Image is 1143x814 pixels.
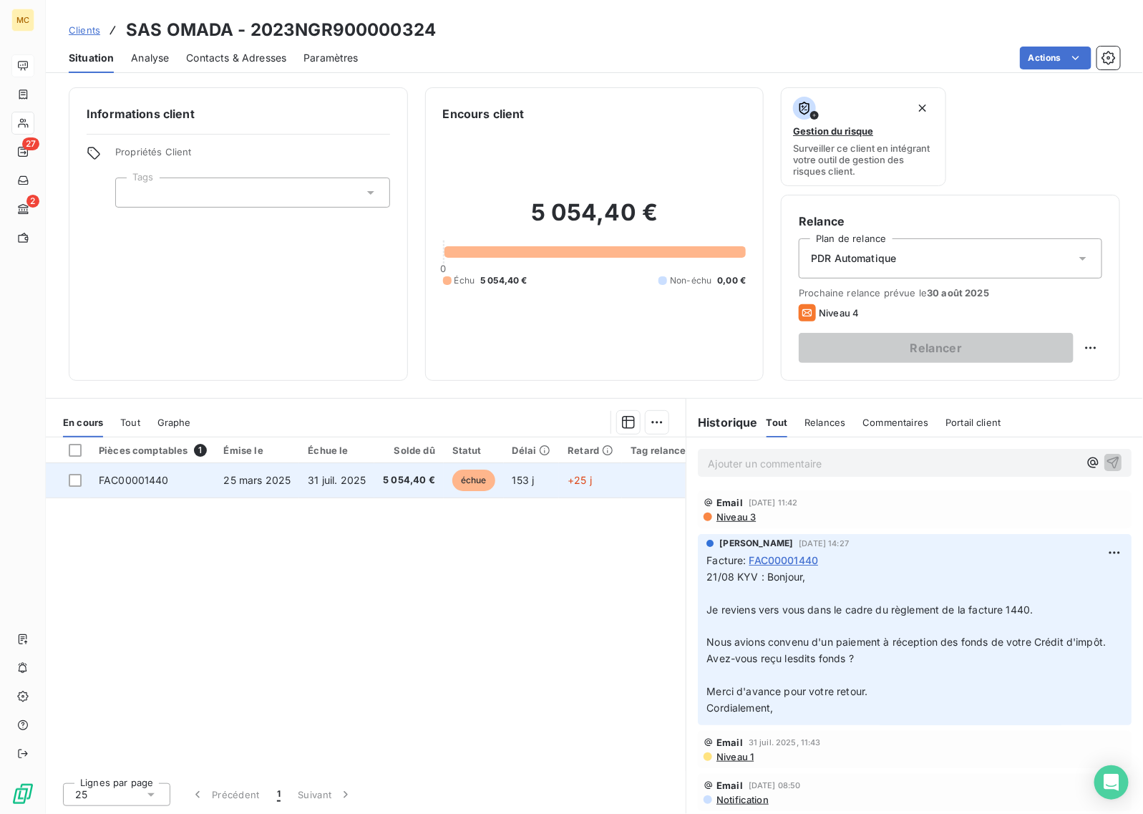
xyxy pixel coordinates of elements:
span: Analyse [131,51,169,65]
span: Email [716,497,743,508]
span: 5 054,40 € [480,274,527,287]
span: Surveiller ce client en intégrant votre outil de gestion des risques client. [793,142,934,177]
span: 25 mars 2025 [224,474,291,486]
button: Actions [1020,47,1091,69]
span: FAC00001440 [99,474,169,486]
span: Cordialement, [706,702,773,714]
div: MC [11,9,34,32]
span: Je reviens vers vous dans le cadre du règlement de la facture 1440. [706,604,1033,616]
span: Commentaires [863,417,929,428]
span: En cours [63,417,103,428]
h3: SAS OMADA - 2023NGR900000324 [126,17,436,43]
span: 27 [22,137,39,150]
span: 31 juil. 2025, 11:43 [749,738,821,747]
span: 2 [26,195,39,208]
span: 31 juil. 2025 [308,474,366,486]
button: Suivant [289,780,361,810]
h6: Historique [686,414,758,431]
a: 27 [11,140,34,163]
span: Facture : [706,553,746,568]
img: Logo LeanPay [11,782,34,805]
span: Merci d'avance pour votre retour. [706,685,867,697]
a: 2 [11,198,34,221]
span: PDR Automatique [811,251,896,266]
span: 25 [75,788,87,802]
input: Ajouter une valeur [127,186,139,199]
div: Open Intercom Messenger [1094,765,1129,800]
span: 0,00 € [717,274,746,287]
span: échue [452,470,495,491]
span: Notification [715,794,769,805]
div: Retard [568,445,613,456]
div: Solde dû [383,445,435,456]
span: Niveau 3 [715,511,756,523]
span: Email [716,737,743,748]
span: 1 [277,788,281,802]
button: Relancer [799,333,1074,363]
span: Niveau 1 [715,751,754,762]
span: Avez-vous reçu lesdits fonds ? [706,652,854,664]
span: Paramètres [303,51,359,65]
span: 30 août 2025 [927,287,989,299]
span: Graphe [157,417,191,428]
span: [DATE] 08:50 [749,781,801,790]
span: Propriétés Client [115,146,390,166]
button: Précédent [182,780,268,810]
span: +25 j [568,474,592,486]
span: Clients [69,24,100,36]
span: [PERSON_NAME] [719,537,793,550]
div: Échue le [308,445,366,456]
h6: Relance [799,213,1102,230]
span: Tout [120,417,140,428]
span: Contacts & Adresses [186,51,286,65]
button: 1 [268,780,289,810]
h2: 5 054,40 € [443,198,746,241]
span: Niveau 4 [819,307,859,319]
span: [DATE] 11:42 [749,498,798,507]
div: Pièces comptables [99,444,207,457]
a: Clients [69,23,100,37]
div: Tag relance [631,445,701,456]
span: Situation [69,51,114,65]
div: Statut [452,445,495,456]
div: Délai [512,445,551,456]
span: Non-échu [670,274,711,287]
span: 0 [441,263,447,274]
span: 5 054,40 € [383,473,435,488]
button: Gestion du risqueSurveiller ce client en intégrant votre outil de gestion des risques client. [781,87,946,186]
span: 1 [194,444,207,457]
span: Email [716,780,743,791]
span: Nous avions convenu d'un paiement à réception des fonds de votre Crédit d'impôt. [706,636,1106,648]
span: Gestion du risque [793,125,873,137]
div: Émise le [224,445,291,456]
span: 21/08 KYV : Bonjour, [706,571,805,583]
span: Portail client [945,417,1001,428]
span: Tout [767,417,788,428]
span: Échu [454,274,475,287]
span: FAC00001440 [749,553,818,568]
h6: Encours client [443,105,525,122]
span: Relances [804,417,845,428]
span: 153 j [512,474,535,486]
span: Prochaine relance prévue le [799,287,1102,299]
h6: Informations client [87,105,390,122]
span: [DATE] 14:27 [799,539,849,548]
